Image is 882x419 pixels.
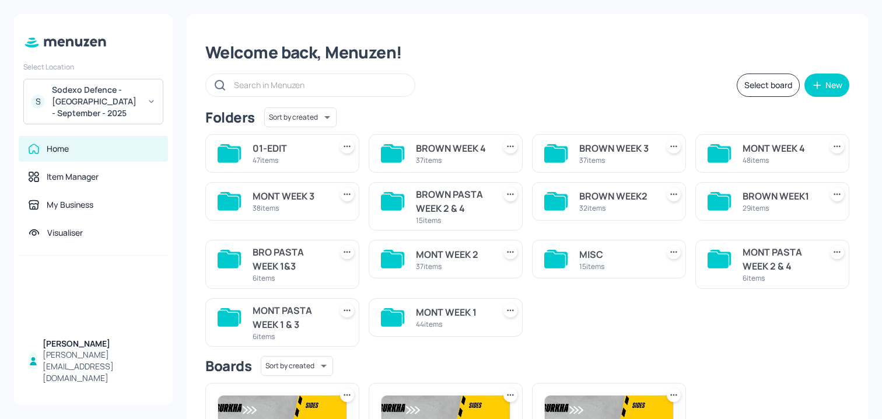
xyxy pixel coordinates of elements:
div: 15 items [579,261,653,271]
div: Folders [205,108,255,127]
div: Welcome back, Menuzen! [205,42,849,63]
div: BROWN WEEK1 [743,189,816,203]
div: 32 items [579,203,653,213]
div: Select Location [23,62,163,72]
div: 38 items [253,203,326,213]
div: Sort by created [264,106,337,129]
div: 37 items [416,261,489,271]
div: Home [47,143,69,155]
div: S [31,95,45,109]
div: Boards [205,357,251,375]
div: [PERSON_NAME] [43,338,159,350]
div: MONT PASTA WEEK 2 & 4 [743,245,816,273]
div: 48 items [743,155,816,165]
div: MISC [579,247,653,261]
div: BROWN WEEK 4 [416,141,489,155]
div: BROWN PASTA WEEK 2 & 4 [416,187,489,215]
div: 44 items [416,319,489,329]
div: 37 items [579,155,653,165]
div: 6 items [743,273,816,283]
div: Item Manager [47,171,99,183]
div: BRO PASTA WEEK 1&3 [253,245,326,273]
div: Sodexo Defence - [GEOGRAPHIC_DATA] - September - 2025 [52,84,140,119]
div: MONT WEEK 4 [743,141,816,155]
div: 29 items [743,203,816,213]
div: 6 items [253,273,326,283]
input: Search in Menuzen [234,76,403,93]
div: Sort by created [261,354,333,378]
button: Select board [737,74,800,97]
div: MONT WEEK 3 [253,189,326,203]
div: MONT WEEK 2 [416,247,489,261]
div: New [825,81,842,89]
div: BROWN WEEK2 [579,189,653,203]
div: 37 items [416,155,489,165]
div: 15 items [416,215,489,225]
div: My Business [47,199,93,211]
div: BROWN WEEK 3 [579,141,653,155]
div: 6 items [253,331,326,341]
div: Visualiser [47,227,83,239]
div: [PERSON_NAME][EMAIL_ADDRESS][DOMAIN_NAME] [43,349,159,384]
div: 01-EDIT [253,141,326,155]
button: New [804,74,849,97]
div: 47 items [253,155,326,165]
div: MONT WEEK 1 [416,305,489,319]
div: MONT PASTA WEEK 1 & 3 [253,303,326,331]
